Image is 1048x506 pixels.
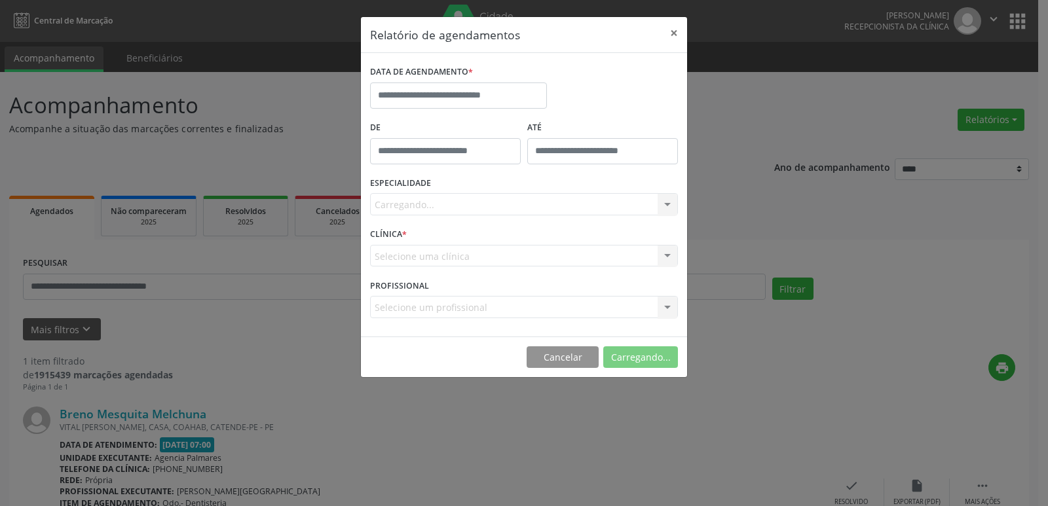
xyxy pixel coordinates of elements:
button: Carregando... [603,346,678,369]
label: ATÉ [527,118,678,138]
label: De [370,118,521,138]
label: DATA DE AGENDAMENTO [370,62,473,82]
label: ESPECIALIDADE [370,173,431,194]
button: Cancelar [527,346,599,369]
label: PROFISSIONAL [370,276,429,296]
h5: Relatório de agendamentos [370,26,520,43]
button: Close [661,17,687,49]
label: CLÍNICA [370,225,407,245]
